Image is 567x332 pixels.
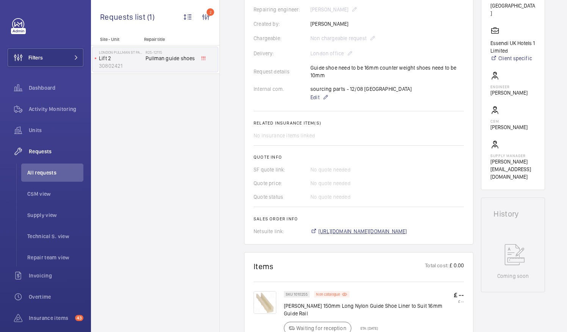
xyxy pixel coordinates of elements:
p: LONDON PULLMAN ST PANCRAS [99,50,143,55]
h1: History [493,210,533,218]
p: Repair title [144,37,194,42]
p: Lift 2 [99,55,143,62]
p: ETA: [DATE] [356,326,378,330]
a: Client specific [490,55,536,62]
p: Total cost: [425,262,449,271]
button: Filters [8,48,83,67]
span: Dashboard [29,84,83,92]
p: CSM [490,119,528,123]
span: Requests list [100,12,147,22]
span: Insurance items [29,314,72,322]
a: [URL][DOMAIN_NAME][DOMAIN_NAME] [310,228,407,235]
p: SKU 1010255 [286,293,308,296]
span: Edit [310,94,320,101]
p: Engineer [490,84,528,89]
p: £ 0.00 [449,262,464,271]
span: CSM view [27,190,83,198]
span: Overtime [29,293,83,301]
span: Repair team view [27,254,83,261]
span: Units [29,126,83,134]
p: [PERSON_NAME] [490,123,528,131]
p: 30802421 [99,62,143,70]
span: Supply view [27,211,83,219]
p: [PERSON_NAME] 150mm Long Nylon Guide Shoe Liner to Suit 16mm Guide Rail [284,302,454,317]
span: Requests [29,148,83,155]
span: Technical S. view [27,232,83,240]
h2: Quote info [254,154,464,160]
h2: Related insurance item(s) [254,120,464,126]
p: £ -- [454,299,464,304]
img: qj_snMgUQs-B4EHJvoi1MxlPN4UIKsxMa5dllaeNT9xhR3-C.png [254,291,276,314]
p: [PERSON_NAME] [490,89,528,97]
span: All requests [27,169,83,176]
p: Non catalogue [316,293,340,296]
h2: Sales order info [254,216,464,221]
h2: R25-12115 [146,50,196,55]
span: Activity Monitoring [29,105,83,113]
p: Supply manager [490,153,536,158]
p: Essendi UK Hotels 1 Limited [490,39,536,55]
p: Coming soon [497,272,529,280]
p: Waiting for reception [296,324,346,332]
span: [URL][DOMAIN_NAME][DOMAIN_NAME] [318,228,407,235]
span: Pullman guide shoes [146,55,196,62]
span: 43 [75,315,83,321]
span: Filters [28,54,43,61]
p: Site - Unit [91,37,141,42]
p: £ -- [454,291,464,299]
h1: Items [254,262,274,271]
p: [PERSON_NAME][EMAIL_ADDRESS][DOMAIN_NAME] [490,158,536,181]
span: Invoicing [29,272,83,279]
